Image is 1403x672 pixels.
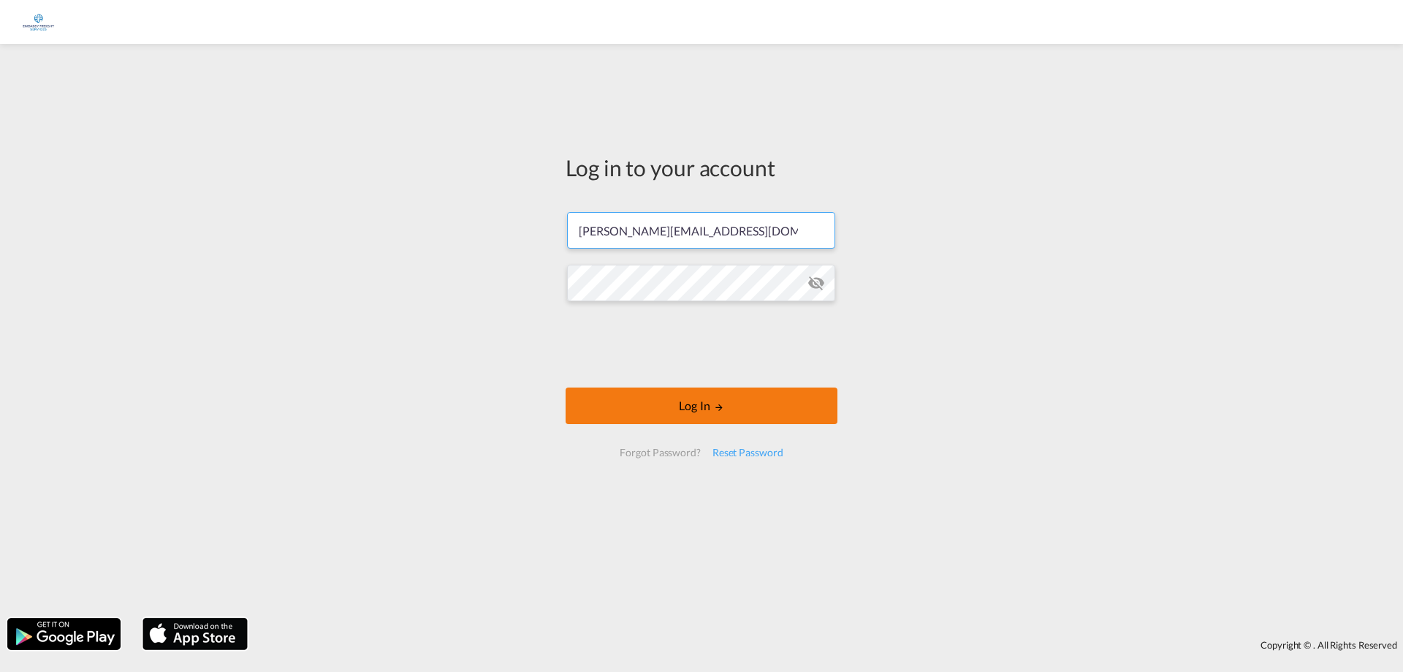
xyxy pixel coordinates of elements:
[255,633,1403,657] div: Copyright © . All Rights Reserved
[590,316,813,373] iframe: reCAPTCHA
[141,616,249,652] img: apple.png
[614,439,706,466] div: Forgot Password?
[566,152,837,183] div: Log in to your account
[567,212,835,249] input: Enter email/phone number
[6,616,122,652] img: google.png
[807,274,825,292] md-icon: icon-eye-off
[22,6,55,39] img: 6a2c35f0b7c411ef99d84d375d6e7407.jpg
[707,439,789,466] div: Reset Password
[566,388,837,424] button: LOGIN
